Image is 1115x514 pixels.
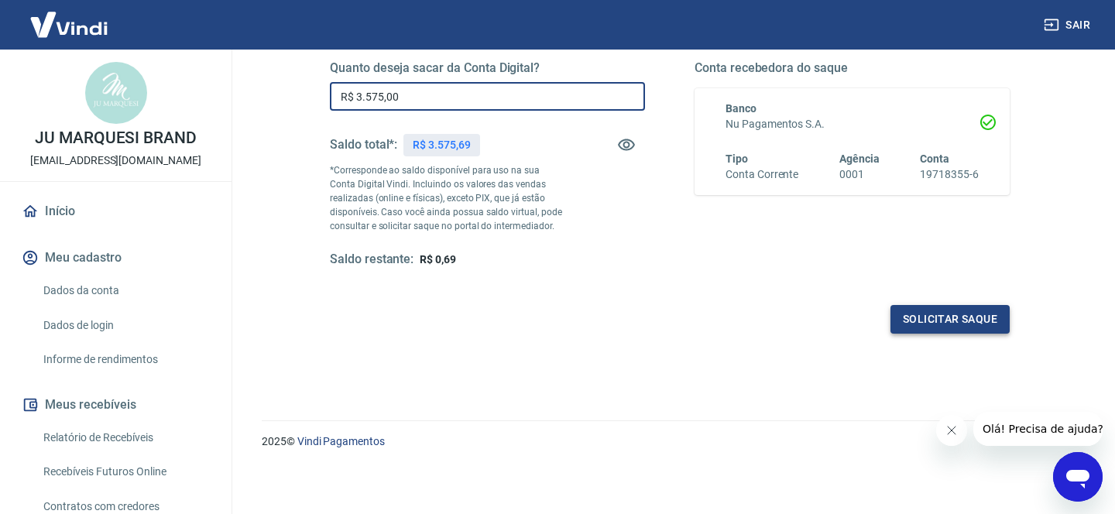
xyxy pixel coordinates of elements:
[9,11,130,23] span: Olá! Precisa de ajuda?
[920,166,979,183] h6: 19718355-6
[19,1,119,48] img: Vindi
[726,166,798,183] h6: Conta Corrente
[839,166,880,183] h6: 0001
[85,62,147,124] img: 8b94adba-2004-46d2-8c25-6d514a93a701.jpeg
[1053,452,1103,502] iframe: Botão para abrir a janela de mensagens
[37,456,213,488] a: Recebíveis Futuros Online
[19,241,213,275] button: Meu cadastro
[37,275,213,307] a: Dados da conta
[413,137,470,153] p: R$ 3.575,69
[37,310,213,341] a: Dados de login
[920,152,949,165] span: Conta
[19,194,213,228] a: Início
[330,60,645,76] h5: Quanto deseja sacar da Conta Digital?
[973,412,1103,446] iframe: Mensagem da empresa
[330,252,413,268] h5: Saldo restante:
[37,422,213,454] a: Relatório de Recebíveis
[330,163,566,233] p: *Corresponde ao saldo disponível para uso na sua Conta Digital Vindi. Incluindo os valores das ve...
[420,253,456,266] span: R$ 0,69
[330,137,397,152] h5: Saldo total*:
[19,388,213,422] button: Meus recebíveis
[262,433,1078,450] p: 2025 ©
[839,152,880,165] span: Agência
[37,344,213,375] a: Informe de rendimentos
[726,116,979,132] h6: Nu Pagamentos S.A.
[297,435,385,447] a: Vindi Pagamentos
[890,305,1010,334] button: Solicitar saque
[35,130,197,146] p: JU MARQUESI BRAND
[726,102,756,115] span: Banco
[726,152,748,165] span: Tipo
[936,415,967,446] iframe: Fechar mensagem
[30,152,201,169] p: [EMAIL_ADDRESS][DOMAIN_NAME]
[695,60,1010,76] h5: Conta recebedora do saque
[1041,11,1096,39] button: Sair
